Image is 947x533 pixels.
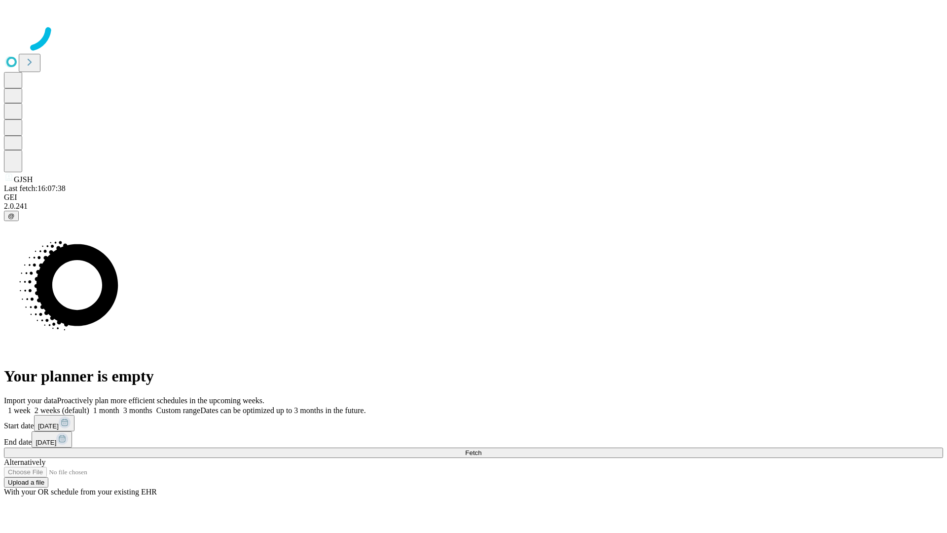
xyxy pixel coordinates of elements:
[123,406,152,415] span: 3 months
[156,406,200,415] span: Custom range
[4,431,943,448] div: End date
[32,431,72,448] button: [DATE]
[4,458,45,466] span: Alternatively
[4,367,943,385] h1: Your planner is empty
[38,422,59,430] span: [DATE]
[465,449,481,457] span: Fetch
[4,184,66,192] span: Last fetch: 16:07:38
[93,406,119,415] span: 1 month
[57,396,264,405] span: Proactively plan more efficient schedules in the upcoming weeks.
[200,406,365,415] span: Dates can be optimized up to 3 months in the future.
[34,415,74,431] button: [DATE]
[4,202,943,211] div: 2.0.241
[4,193,943,202] div: GEI
[14,175,33,184] span: GJSH
[4,415,943,431] div: Start date
[4,488,157,496] span: With your OR schedule from your existing EHR
[4,396,57,405] span: Import your data
[8,406,31,415] span: 1 week
[35,406,89,415] span: 2 weeks (default)
[8,212,15,220] span: @
[4,448,943,458] button: Fetch
[4,477,48,488] button: Upload a file
[4,211,19,221] button: @
[36,439,56,446] span: [DATE]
